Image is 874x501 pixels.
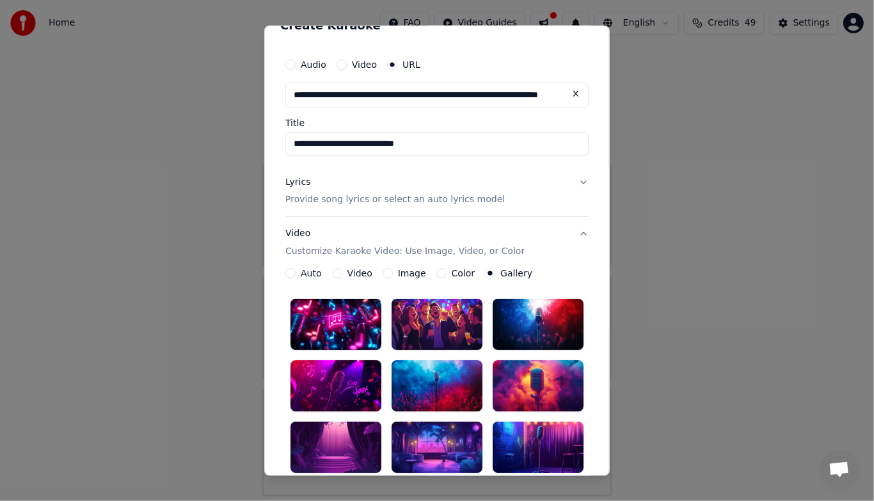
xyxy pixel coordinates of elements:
label: Auto [301,269,322,278]
p: Provide song lyrics or select an auto lyrics model [285,193,505,206]
label: Video [347,269,372,278]
label: Gallery [500,269,532,278]
button: LyricsProvide song lyrics or select an auto lyrics model [285,165,589,216]
label: Title [285,118,589,127]
p: Customize Karaoke Video: Use Image, Video, or Color [285,245,525,258]
h2: Create Karaoke [280,19,594,31]
label: Color [452,269,475,278]
button: VideoCustomize Karaoke Video: Use Image, Video, or Color [285,217,589,268]
div: Video [285,227,525,258]
label: URL [402,60,420,68]
label: Video [352,60,377,68]
label: Audio [301,60,326,68]
label: Image [398,269,426,278]
div: Lyrics [285,175,310,188]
